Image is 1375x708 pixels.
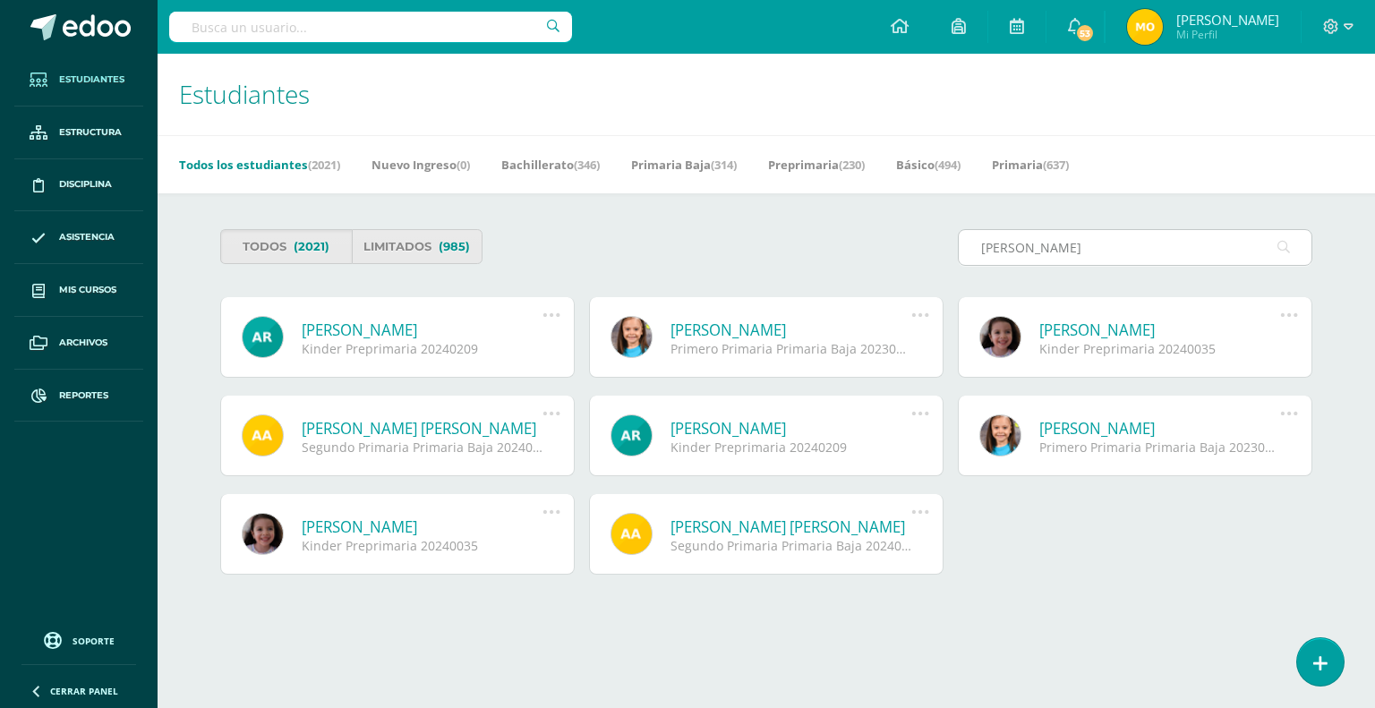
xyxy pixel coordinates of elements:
input: Busca un usuario... [169,12,572,42]
span: (2021) [294,230,329,263]
a: Reportes [14,370,143,422]
a: Todos(2021) [220,229,352,264]
span: (346) [574,157,600,173]
a: Bachillerato(346) [501,150,600,179]
div: Kinder Preprimaria 20240209 [302,340,542,357]
a: Archivos [14,317,143,370]
span: Reportes [59,388,108,403]
a: Disciplina [14,159,143,212]
span: Estructura [59,125,122,140]
span: [PERSON_NAME] [1176,11,1279,29]
a: [PERSON_NAME] [PERSON_NAME] [302,418,542,439]
a: Limitados(985) [352,229,483,264]
div: Primero Primaria Primaria Baja 20230059 [670,340,911,357]
a: Estudiantes [14,54,143,107]
a: [PERSON_NAME] [302,516,542,537]
span: Cerrar panel [50,685,118,697]
span: Asistencia [59,230,115,244]
span: Estudiantes [59,73,124,87]
a: Estructura [14,107,143,159]
a: [PERSON_NAME] [1039,418,1280,439]
a: Mis cursos [14,264,143,317]
span: (494) [935,157,961,173]
span: Soporte [73,635,115,647]
div: Segundo Primaria Primaria Baja 20240089 [670,537,911,554]
a: [PERSON_NAME] [1039,320,1280,340]
a: Básico(494) [896,150,961,179]
span: (637) [1043,157,1069,173]
div: Segundo Primaria Primaria Baja 20240089 [302,439,542,456]
a: Soporte [21,627,136,652]
a: Preprimaria(230) [768,150,865,179]
span: Mi Perfil [1176,27,1279,42]
input: Busca al estudiante aquí... [959,230,1311,265]
a: Todos los estudiantes(2021) [179,150,340,179]
a: Primaria(637) [992,150,1069,179]
span: Estudiantes [179,77,310,111]
a: Nuevo Ingreso(0) [372,150,470,179]
span: Archivos [59,336,107,350]
div: Primero Primaria Primaria Baja 20230059 [1039,439,1280,456]
a: Asistencia [14,211,143,264]
span: 53 [1075,23,1095,43]
a: [PERSON_NAME] [302,320,542,340]
span: (0) [457,157,470,173]
a: [PERSON_NAME] [670,418,911,439]
a: [PERSON_NAME] [670,320,911,340]
span: (230) [839,157,865,173]
span: (2021) [308,157,340,173]
span: Mis cursos [59,283,116,297]
span: (985) [439,230,470,263]
img: 1f106b6e7afca4fe1a88845eafc4bcfc.png [1127,9,1163,45]
a: Primaria Baja(314) [631,150,737,179]
div: Kinder Preprimaria 20240035 [302,537,542,554]
a: [PERSON_NAME] [PERSON_NAME] [670,516,911,537]
span: (314) [711,157,737,173]
div: Kinder Preprimaria 20240035 [1039,340,1280,357]
div: Kinder Preprimaria 20240209 [670,439,911,456]
span: Disciplina [59,177,112,192]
